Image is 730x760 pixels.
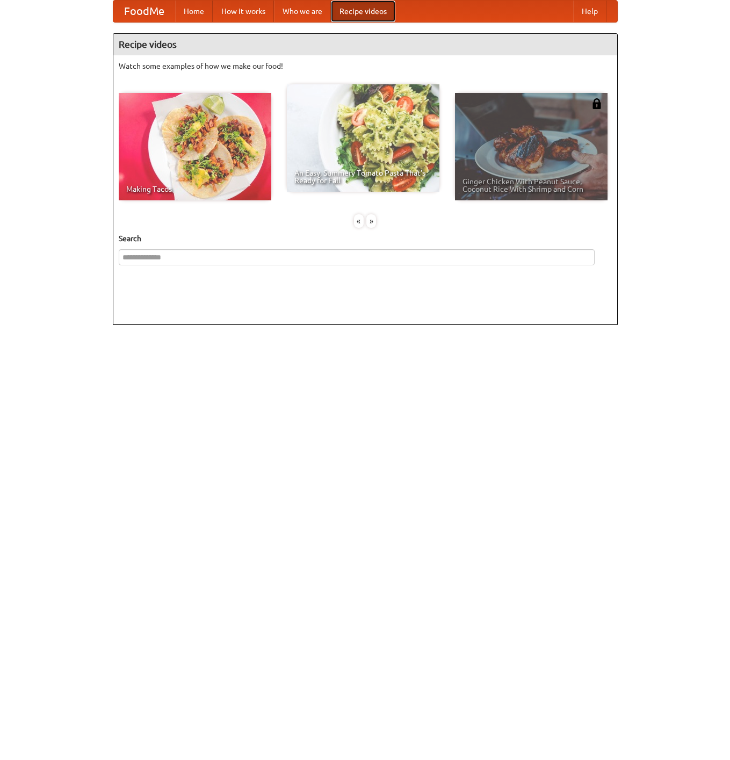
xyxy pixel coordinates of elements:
p: Watch some examples of how we make our food! [119,61,612,71]
h5: Search [119,233,612,244]
img: 483408.png [591,98,602,109]
a: An Easy, Summery Tomato Pasta That's Ready for Fall [287,84,439,192]
a: Help [573,1,606,22]
a: How it works [213,1,274,22]
div: » [366,214,376,228]
span: Making Tacos [126,185,264,193]
h4: Recipe videos [113,34,617,55]
a: FoodMe [113,1,175,22]
span: An Easy, Summery Tomato Pasta That's Ready for Fall [294,169,432,184]
a: Home [175,1,213,22]
a: Making Tacos [119,93,271,200]
a: Recipe videos [331,1,395,22]
div: « [354,214,364,228]
a: Who we are [274,1,331,22]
